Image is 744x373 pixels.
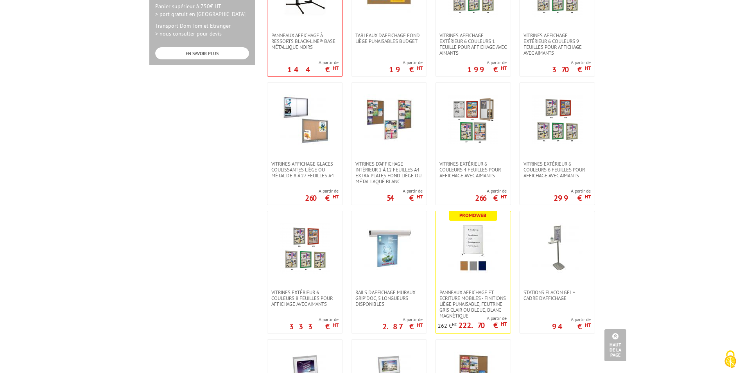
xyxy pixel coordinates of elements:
[439,32,507,56] span: Vitrines affichage extérieur 6 couleurs 1 feuille pour affichage avec aimants
[436,289,511,319] a: Panneaux Affichage et Ecriture Mobiles - finitions liège punaisable, feutrine gris clair ou bleue...
[364,95,414,145] img: Vitrines d'affichage intérieur 1 à 12 feuilles A4 extra-plates fond liège ou métal laqué blanc
[355,289,423,307] span: Rails d'affichage muraux Grip'Doc, 5 longueurs disponibles
[604,329,626,361] a: Haut de la page
[351,289,427,307] a: Rails d'affichage muraux Grip'Doc, 5 longueurs disponibles
[417,193,423,200] sup: HT
[355,161,423,184] span: Vitrines d'affichage intérieur 1 à 12 feuilles A4 extra-plates fond liège ou métal laqué blanc
[267,32,342,50] a: Panneaux affichage à ressorts Black-Line® base métallique Noirs
[552,316,591,323] span: A partir de
[501,321,507,327] sup: HT
[552,67,591,72] p: 370 €
[271,289,339,307] span: Vitrines extérieur 6 couleurs 8 feuilles pour affichage avec aimants
[287,59,339,66] span: A partir de
[523,289,591,301] span: Stations Flacon Gel + Cadre d'affichage
[438,323,457,329] p: 262 €
[417,65,423,71] sup: HT
[585,322,591,328] sup: HT
[439,161,507,178] span: Vitrines extérieur 6 couleurs 4 feuilles pour affichage avec aimants
[155,11,246,18] span: > port gratuit en [GEOGRAPHIC_DATA]
[523,161,591,178] span: Vitrines extérieur 6 couleurs 6 feuilles pour affichage avec aimants
[305,188,339,194] span: A partir de
[475,188,507,194] span: A partir de
[351,161,427,184] a: Vitrines d'affichage intérieur 1 à 12 feuilles A4 extra-plates fond liège ou métal laqué blanc
[387,196,423,200] p: 54 €
[267,289,342,307] a: Vitrines extérieur 6 couleurs 8 feuilles pour affichage avec aimants
[520,161,595,178] a: Vitrines extérieur 6 couleurs 6 feuilles pour affichage avec aimants
[333,65,339,71] sup: HT
[289,324,339,329] p: 333 €
[287,67,339,72] p: 144 €
[387,188,423,194] span: A partir de
[501,65,507,71] sup: HT
[552,59,591,66] span: A partir de
[351,32,427,44] a: Tableaux d'affichage fond liège punaisables Budget
[333,193,339,200] sup: HT
[554,196,591,200] p: 299 €
[448,95,498,145] img: Vitrines extérieur 6 couleurs 4 feuilles pour affichage avec aimants
[523,32,591,56] span: Vitrines affichage extérieur 6 couleurs 9 feuilles pour affichage avec aimants
[155,2,249,18] p: Panier supérieur à 750€ HT
[585,65,591,71] sup: HT
[520,289,595,301] a: Stations Flacon Gel + Cadre d'affichage
[289,316,339,323] span: A partir de
[438,315,507,321] span: A partir de
[389,59,423,66] span: A partir de
[417,322,423,328] sup: HT
[382,316,423,323] span: A partir de
[280,95,330,145] img: Vitrines affichage glaces coulissantes liège ou métal de 8 à 27 feuilles A4
[364,223,414,274] img: Rails d'affichage muraux Grip'Doc, 5 longueurs disponibles
[452,321,457,327] sup: HT
[155,30,222,37] span: > nous consulter pour devis
[458,323,507,328] p: 222.70 €
[305,196,339,200] p: 260 €
[448,223,498,274] img: Panneaux Affichage et Ecriture Mobiles - finitions liège punaisable, feutrine gris clair ou bleue...
[717,346,744,373] button: Cookies (fenêtre modale)
[532,95,583,145] img: Vitrines extérieur 6 couleurs 6 feuilles pour affichage avec aimants
[280,223,330,274] img: Vitrines extérieur 6 couleurs 8 feuilles pour affichage avec aimants
[267,161,342,178] a: Vitrines affichage glaces coulissantes liège ou métal de 8 à 27 feuilles A4
[436,161,511,178] a: Vitrines extérieur 6 couleurs 4 feuilles pour affichage avec aimants
[355,32,423,44] span: Tableaux d'affichage fond liège punaisables Budget
[467,67,507,72] p: 199 €
[532,223,583,274] img: Stations Flacon Gel + Cadre d'affichage
[554,188,591,194] span: A partir de
[389,67,423,72] p: 19 €
[721,350,740,369] img: Cookies (fenêtre modale)
[459,212,486,219] b: Promoweb
[382,324,423,329] p: 2.87 €
[155,22,249,37] p: Transport Dom-Tom et Etranger
[475,196,507,200] p: 266 €
[155,47,249,59] a: EN SAVOIR PLUS
[271,161,339,178] span: Vitrines affichage glaces coulissantes liège ou métal de 8 à 27 feuilles A4
[436,32,511,56] a: Vitrines affichage extérieur 6 couleurs 1 feuille pour affichage avec aimants
[467,59,507,66] span: A partir de
[501,193,507,200] sup: HT
[520,32,595,56] a: Vitrines affichage extérieur 6 couleurs 9 feuilles pour affichage avec aimants
[585,193,591,200] sup: HT
[333,322,339,328] sup: HT
[439,289,507,319] span: Panneaux Affichage et Ecriture Mobiles - finitions liège punaisable, feutrine gris clair ou bleue...
[552,324,591,329] p: 94 €
[271,32,339,50] span: Panneaux affichage à ressorts Black-Line® base métallique Noirs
